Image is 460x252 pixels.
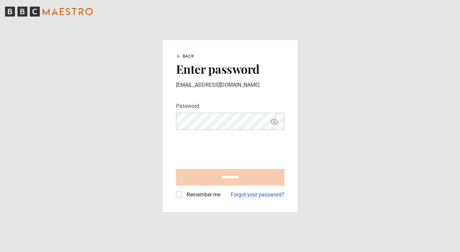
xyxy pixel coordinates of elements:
label: Remember me [184,191,220,199]
iframe: reCAPTCHA [176,135,277,161]
a: Forgot your password? [231,191,284,199]
p: [EMAIL_ADDRESS][DOMAIN_NAME] [176,81,284,89]
svg: BBC Maestro [5,7,93,17]
a: Back [176,53,195,59]
span: Back [183,53,195,59]
label: Password [176,102,199,110]
h2: Enter password [176,62,284,76]
button: Show password [269,116,280,127]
